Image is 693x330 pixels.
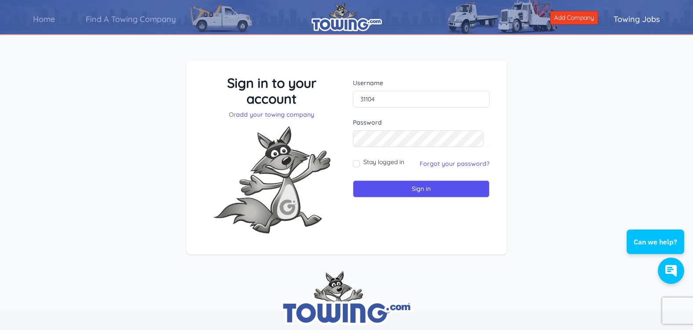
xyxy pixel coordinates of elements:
[312,2,382,31] img: logo.png
[363,158,404,166] label: Stay logged in
[353,180,490,197] input: Sign in
[203,110,340,119] p: Or
[203,75,340,107] h3: Sign in to your account
[621,205,693,293] iframe: Conversations
[18,7,70,32] a: Home
[420,160,490,168] a: Forgot your password?
[236,111,314,118] a: add your towing company
[206,119,337,240] img: Fox-Excited.png
[550,11,598,25] a: Add Company
[598,7,675,32] a: Towing Jobs
[353,118,490,127] label: Password
[353,79,490,87] label: Username
[70,7,191,32] a: Find A Towing Company
[281,271,413,325] img: towing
